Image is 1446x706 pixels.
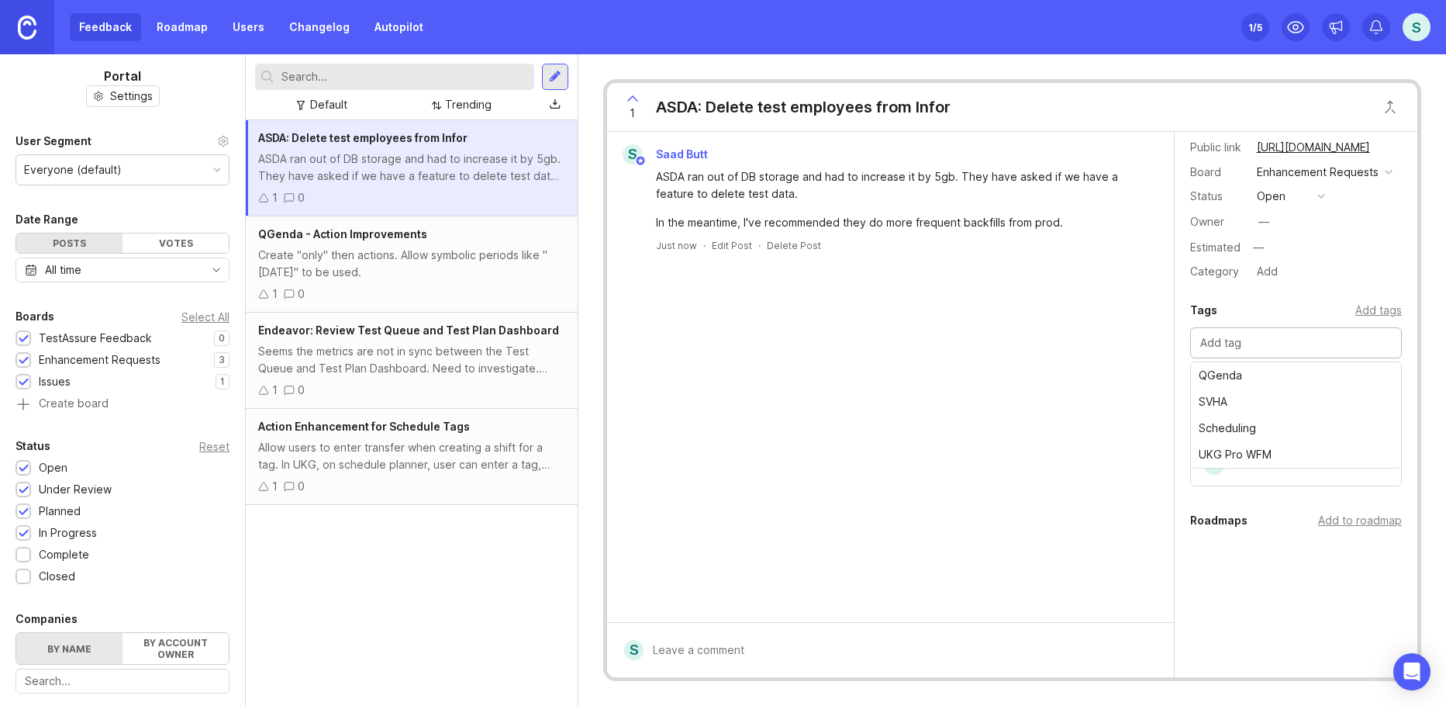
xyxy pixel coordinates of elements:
[258,227,427,241] span: QGenda - Action Improvements
[204,264,229,276] svg: toggle icon
[39,351,160,369] div: Enhancement Requests
[1355,302,1402,319] div: Add tags
[1375,92,1406,123] button: Close button
[1318,512,1402,529] div: Add to roadmap
[1252,261,1282,282] div: Add
[1190,213,1244,230] div: Owner
[39,524,97,542] div: In Progress
[24,161,122,178] div: Everyone (default)
[656,96,951,118] div: ASDA: Delete test employees from Infor
[1241,13,1269,41] button: 1/5
[623,144,643,164] div: S
[246,216,578,313] a: QGenda - Action ImprovementsCreate "only" then actions. Allow symbolic periods like "[DATE]" to b...
[258,151,565,185] div: ASDA ran out of DB storage and had to increase it by 5gb. They have asked if we have a feature to...
[365,13,433,41] a: Autopilot
[258,324,559,337] span: Endeavor: Review Test Queue and Test Plan Dashboard
[258,131,468,144] span: ASDA: Delete test employees from Infor
[86,85,160,107] button: Settings
[39,546,89,563] div: Complete
[758,239,761,252] div: ·
[630,105,635,122] span: 1
[39,568,75,585] div: Closed
[1190,139,1244,156] div: Public link
[1190,188,1244,205] div: Status
[1252,137,1375,157] a: [URL][DOMAIN_NAME]
[246,313,578,409] a: Endeavor: Review Test Queue and Test Plan DashboardSeems the metrics are not in sync between the ...
[16,633,123,664] label: By name
[123,633,229,664] label: By account owner
[298,189,305,206] div: 0
[272,189,278,206] div: 1
[39,330,152,347] div: TestAssure Feedback
[656,168,1143,202] div: ASDA ran out of DB storage and had to increase it by 5gb. They have asked if we have a feature to...
[1190,301,1217,320] div: Tags
[1248,16,1262,38] div: 1 /5
[25,673,220,690] input: Search...
[219,354,225,366] p: 3
[1403,13,1430,41] button: S
[258,343,565,377] div: Seems the metrics are not in sync between the Test Queue and Test Plan Dashboard. Need to investi...
[219,332,225,344] p: 0
[310,96,347,113] div: Default
[656,239,697,252] a: Just now
[16,132,91,151] div: User Segment
[39,503,81,520] div: Planned
[1200,334,1393,351] input: Add tag
[656,147,708,161] span: Saad Butt
[1244,261,1282,282] a: Add
[445,96,492,113] div: Trending
[1190,263,1244,280] div: Category
[1393,653,1430,690] div: Open Intercom Messenger
[1257,188,1286,205] div: open
[656,214,1143,231] div: In the meantime, I've recommended they do more frequent backfills from prod.
[258,420,470,433] span: Action Enhancement for Schedule Tags
[258,439,565,473] div: Allow users to enter transfer when creating a shift for a tag. In UKG, on schedule planner, user ...
[1191,415,1402,441] div: Scheduling
[272,478,278,495] div: 1
[1258,213,1269,230] div: —
[624,640,644,660] div: S
[18,16,36,40] img: Canny Home
[181,313,229,321] div: Select All
[703,239,706,252] div: ·
[104,67,141,85] h1: Portal
[1191,441,1402,468] div: UKG Pro WFM
[1190,242,1241,253] div: Estimated
[1257,164,1379,181] div: Enhancement Requests
[298,286,305,303] div: 0
[634,155,646,167] img: member badge
[199,442,229,451] div: Reset
[16,398,229,412] a: Create board
[298,478,305,495] div: 0
[280,13,359,41] a: Changelog
[123,234,229,253] div: Votes
[246,120,578,216] a: ASDA: Delete test employees from InforASDA ran out of DB storage and had to increase it by 5gb. T...
[258,247,565,281] div: Create "only" then actions. Allow symbolic periods like "[DATE]" to be used.
[16,234,123,253] div: Posts
[110,88,153,104] span: Settings
[1191,362,1402,389] div: QGenda
[39,481,112,498] div: Under Review
[45,261,81,279] div: All time
[767,239,821,252] div: Delete Post
[272,382,278,399] div: 1
[613,144,720,164] a: SSaad Butt
[16,437,50,455] div: Status
[246,409,578,505] a: Action Enhancement for Schedule TagsAllow users to enter transfer when creating a shift for a tag...
[16,610,78,628] div: Companies
[39,373,71,390] div: Issues
[281,68,528,85] input: Search...
[1248,237,1268,258] div: —
[223,13,274,41] a: Users
[272,286,278,303] div: 1
[712,239,752,252] div: Edit Post
[147,13,217,41] a: Roadmap
[1190,511,1248,530] div: Roadmaps
[1190,164,1244,181] div: Board
[16,210,78,229] div: Date Range
[16,307,54,326] div: Boards
[220,375,225,388] p: 1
